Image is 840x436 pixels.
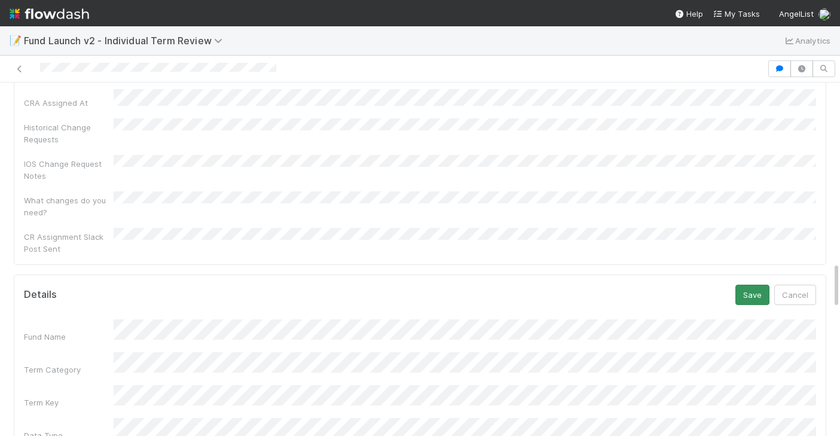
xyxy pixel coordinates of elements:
span: AngelList [779,9,814,19]
a: My Tasks [713,8,760,20]
img: avatar_0b1dbcb8-f701-47e0-85bc-d79ccc0efe6c.png [818,8,830,20]
div: Help [674,8,703,20]
div: Fund Name [24,331,114,343]
div: Historical Change Requests [24,121,114,145]
span: My Tasks [713,9,760,19]
span: Fund Launch v2 - Individual Term Review [24,35,228,47]
span: 📝 [10,35,22,45]
div: Term Category [24,364,114,376]
a: Analytics [783,33,830,48]
img: logo-inverted-e16ddd16eac7371096b0.svg [10,4,89,24]
div: CRA Assigned At [24,97,114,109]
div: CR Assignment Slack Post Sent [24,231,114,255]
h5: Details [24,289,57,301]
div: What changes do you need? [24,194,114,218]
button: Cancel [774,285,816,305]
button: Save [735,285,769,305]
div: Term Key [24,397,114,408]
div: IOS Change Request Notes [24,158,114,182]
